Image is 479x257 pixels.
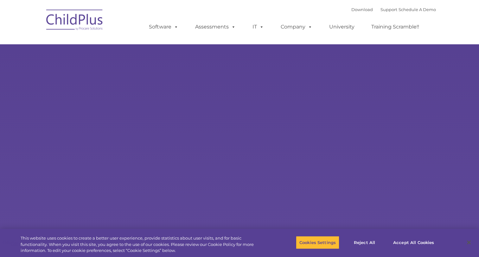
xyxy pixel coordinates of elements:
a: Support [380,7,397,12]
a: Assessments [189,21,242,33]
a: Schedule A Demo [399,7,436,12]
a: Company [274,21,319,33]
button: Reject All [345,236,384,249]
img: ChildPlus by Procare Solutions [43,5,106,37]
a: Download [351,7,373,12]
a: Software [143,21,185,33]
div: This website uses cookies to create a better user experience, provide statistics about user visit... [21,235,264,254]
a: IT [246,21,270,33]
button: Close [462,235,476,249]
a: Training Scramble!! [365,21,425,33]
a: University [323,21,361,33]
font: | [351,7,436,12]
button: Accept All Cookies [390,236,437,249]
button: Cookies Settings [296,236,339,249]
